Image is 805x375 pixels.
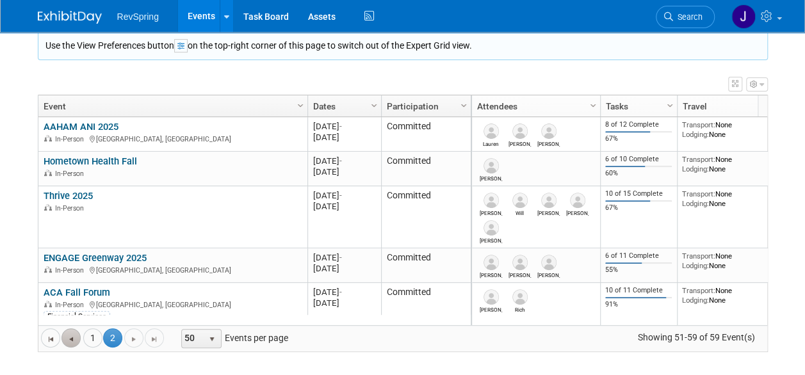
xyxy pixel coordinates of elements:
div: 6 of 10 Complete [605,155,672,164]
div: Bob Duggan [480,305,502,313]
span: - [339,122,342,131]
div: None None [682,251,774,270]
a: Go to the previous page [61,328,81,347]
div: 6 of 11 Complete [605,251,672,260]
span: Transport: [682,189,715,198]
div: Rich Schlegel [508,305,531,313]
div: [DATE] [313,156,375,166]
img: In-Person Event [44,301,52,307]
span: Column Settings [588,100,598,111]
img: ExhibitDay [38,11,102,24]
div: Lauren Gerber [480,139,502,147]
img: Paul Mulbah [484,158,499,173]
span: In-Person [55,266,88,275]
a: Travel [683,95,771,117]
a: Attendees [477,95,592,117]
span: Go to the last page [149,334,159,344]
img: Lauren Gerber [484,124,499,139]
a: ACA Fall Forum [44,287,110,298]
img: Will Spears [512,193,528,208]
a: Column Settings [457,95,471,115]
div: Heather Crowell [480,208,502,216]
span: Go to the next page [129,334,139,344]
div: None None [682,155,774,173]
div: 67% [605,203,672,212]
td: Committed [381,248,471,283]
span: 50 [182,330,204,347]
a: Hometown Health Fall [44,156,137,167]
span: Go to the previous page [66,334,76,344]
td: Committed [381,117,471,152]
span: In-Person [55,135,88,143]
span: - [339,287,342,297]
a: Participation [387,95,462,117]
div: 10 of 15 Complete [605,189,672,198]
a: Search [656,6,715,28]
img: In-Person Event [44,204,52,211]
div: Jesse Houston [537,208,560,216]
div: 55% [605,266,672,275]
div: Adam Sanborn [508,270,531,278]
td: Committed [381,186,471,248]
a: AAHAM ANI 2025 [44,121,118,132]
img: In-Person Event [44,266,52,273]
div: 10 of 11 Complete [605,286,672,295]
div: [GEOGRAPHIC_DATA], [GEOGRAPHIC_DATA] [44,133,302,144]
a: Column Settings [293,95,307,115]
div: Todd Lohr [537,270,560,278]
span: - [339,253,342,262]
div: [DATE] [313,263,375,274]
img: Jill Mooberry [731,4,756,29]
a: Column Settings [586,95,600,115]
span: Showing 51-59 of 59 Event(s) [626,328,767,346]
div: [DATE] [313,201,375,212]
div: 91% [605,300,672,309]
img: Kennon Askew [484,220,499,235]
img: In-Person Event [44,170,52,176]
span: Transport: [682,120,715,129]
span: Column Settings [369,100,379,111]
div: 67% [605,134,672,143]
div: Adam Sanborn [566,208,589,216]
div: Patrick Kimpler [508,139,531,147]
a: Go to the first page [41,328,60,347]
img: Adam Sanborn [512,255,528,270]
span: Lodging: [682,296,709,305]
div: [DATE] [313,190,375,201]
a: Tasks [606,95,669,117]
span: Column Settings [295,100,305,111]
span: Transport: [682,251,715,260]
td: Committed [381,152,471,186]
span: Go to the first page [45,334,56,344]
div: [GEOGRAPHIC_DATA], [GEOGRAPHIC_DATA] [44,299,302,310]
div: Kennon Askew [480,235,502,244]
span: Column Settings [459,100,469,111]
div: Josh Machia [480,270,502,278]
span: In-Person [55,170,88,178]
span: Events per page [165,328,301,347]
span: Column Settings [665,100,675,111]
img: Josh Machia [484,255,499,270]
a: Column Settings [367,95,381,115]
div: [GEOGRAPHIC_DATA], [GEOGRAPHIC_DATA] [44,264,302,275]
img: Patrick Kimpler [512,124,528,139]
span: Transport: [682,155,715,164]
div: Will Spears [508,208,531,216]
span: Lodging: [682,130,709,139]
span: 2 [103,328,122,347]
img: Adam Sanborn [570,193,585,208]
span: Search [673,12,703,22]
div: Financial Services [44,311,110,321]
a: ENGAGE Greenway 2025 [44,252,147,264]
a: Event [44,95,299,117]
a: 1 [83,328,102,347]
img: Jesse Houston [541,193,557,208]
div: [DATE] [313,252,375,263]
a: Dates [313,95,373,117]
span: Transport: [682,286,715,295]
a: Go to the last page [145,328,164,347]
div: 8 of 12 Complete [605,120,672,129]
img: Rich Schlegel [512,289,528,305]
div: Chad Zingler [537,139,560,147]
div: None None [682,189,774,208]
